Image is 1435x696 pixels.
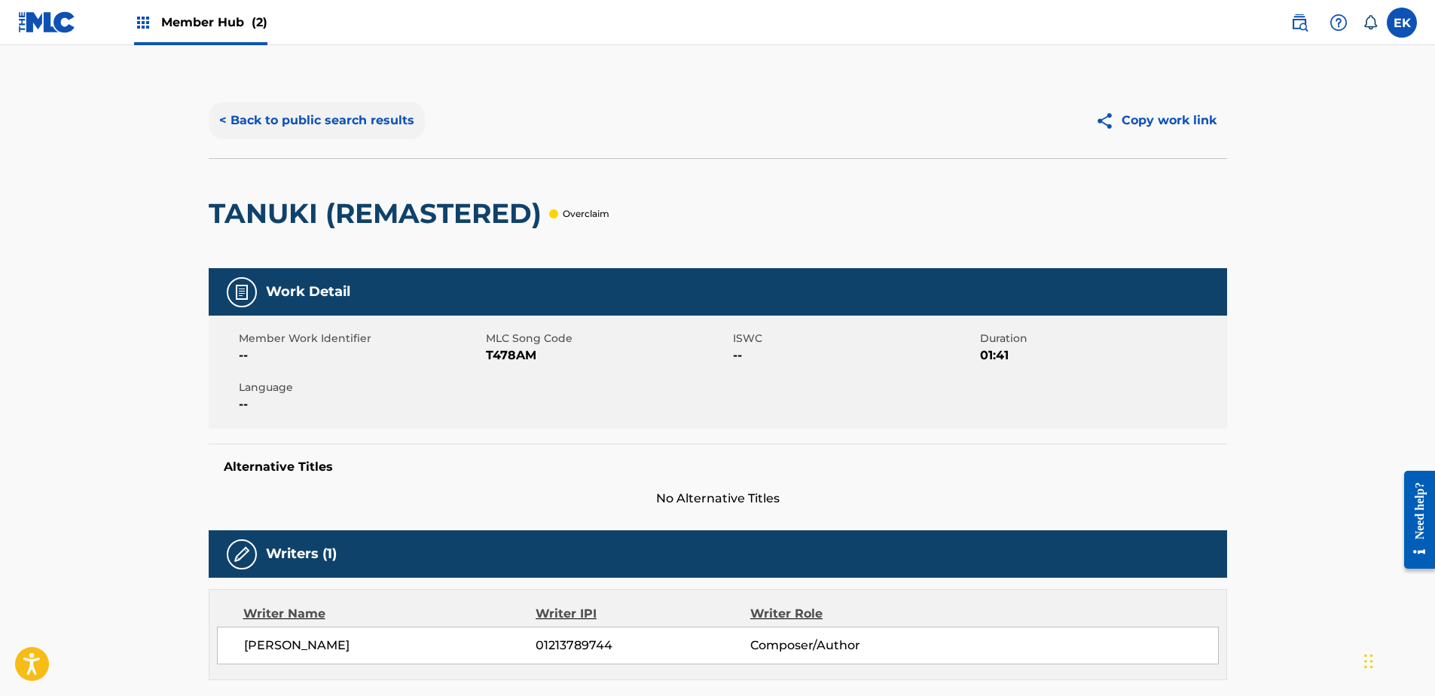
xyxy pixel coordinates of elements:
[750,605,945,623] div: Writer Role
[750,636,945,655] span: Composer/Author
[536,605,750,623] div: Writer IPI
[18,11,76,33] img: MLC Logo
[233,283,251,301] img: Work Detail
[1324,8,1354,38] div: Help
[239,380,482,395] span: Language
[1360,624,1435,696] iframe: Chat Widget
[1364,639,1373,684] div: Drag
[209,490,1227,508] span: No Alternative Titles
[239,346,482,365] span: --
[733,331,976,346] span: ISWC
[486,331,729,346] span: MLC Song Code
[252,15,267,29] span: (2)
[266,545,337,563] h5: Writers (1)
[1363,15,1378,30] div: Notifications
[980,346,1223,365] span: 01:41
[244,636,536,655] span: [PERSON_NAME]
[1085,102,1227,139] button: Copy work link
[536,636,750,655] span: 01213789744
[209,197,549,230] h2: TANUKI (REMASTERED)
[1330,14,1348,32] img: help
[1393,459,1435,581] iframe: Resource Center
[134,14,152,32] img: Top Rightsholders
[1095,111,1122,130] img: Copy work link
[266,283,350,301] h5: Work Detail
[224,459,1212,475] h5: Alternative Titles
[1284,8,1314,38] a: Public Search
[233,545,251,563] img: Writers
[1387,8,1417,38] div: User Menu
[161,14,267,31] span: Member Hub
[733,346,976,365] span: --
[243,605,536,623] div: Writer Name
[209,102,425,139] button: < Back to public search results
[486,346,729,365] span: T478AM
[563,207,609,221] p: Overclaim
[1290,14,1308,32] img: search
[980,331,1223,346] span: Duration
[239,331,482,346] span: Member Work Identifier
[239,395,482,414] span: --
